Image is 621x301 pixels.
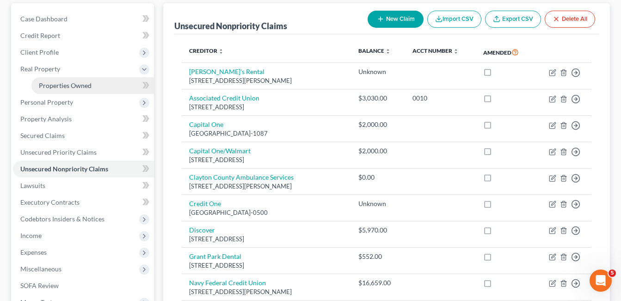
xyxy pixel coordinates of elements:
[20,98,73,106] span: Personal Property
[174,20,287,31] div: Unsecured Nonpriority Claims
[20,215,105,223] span: Codebtors Insiders & Notices
[427,11,481,28] button: Import CSV
[20,282,59,289] span: SOFA Review
[358,199,398,208] div: Unknown
[453,49,459,54] i: unfold_more
[189,208,344,217] div: [GEOGRAPHIC_DATA]-0500
[189,182,344,191] div: [STREET_ADDRESS][PERSON_NAME]
[39,82,92,89] span: Properties Owned
[609,270,616,277] span: 5
[20,165,108,173] span: Unsecured Nonpriority Claims
[20,132,65,139] span: Secured Claims
[412,47,459,54] a: Acct Number unfold_more
[13,277,154,294] a: SOFA Review
[13,111,154,127] a: Property Analysis
[189,226,215,234] a: Discover
[545,11,595,28] button: Delete All
[20,115,72,123] span: Property Analysis
[189,120,223,128] a: Capital One
[189,76,344,85] div: [STREET_ADDRESS][PERSON_NAME]
[189,200,221,207] a: Credit One
[13,194,154,211] a: Executory Contracts
[31,77,154,94] a: Properties Owned
[189,173,294,181] a: Clayton County Ambulance Services
[20,232,42,239] span: Income
[476,42,534,63] th: Amended
[189,129,344,138] div: [GEOGRAPHIC_DATA]-1087
[189,94,259,102] a: Associated Credit Union
[358,278,398,288] div: $16,659.00
[358,47,391,54] a: Balance unfold_more
[20,15,68,23] span: Case Dashboard
[368,11,424,28] button: New Claim
[20,182,45,189] span: Lawsuits
[20,31,60,39] span: Credit Report
[13,127,154,144] a: Secured Claims
[385,49,391,54] i: unfold_more
[189,279,266,287] a: Navy Federal Credit Union
[20,248,47,256] span: Expenses
[358,252,398,261] div: $552.00
[20,48,59,56] span: Client Profile
[590,270,612,292] iframe: Intercom live chat
[20,65,60,73] span: Real Property
[13,11,154,27] a: Case Dashboard
[358,94,398,103] div: $3,030.00
[13,177,154,194] a: Lawsuits
[358,173,398,182] div: $0.00
[412,94,468,103] div: 0010
[189,103,344,112] div: [STREET_ADDRESS]
[358,67,398,76] div: Unknown
[189,235,344,244] div: [STREET_ADDRESS]
[358,226,398,235] div: $5,970.00
[189,47,224,54] a: Creditor unfold_more
[189,156,344,164] div: [STREET_ADDRESS]
[13,27,154,44] a: Credit Report
[485,11,541,28] a: Export CSV
[20,265,61,273] span: Miscellaneous
[218,49,224,54] i: unfold_more
[189,261,344,270] div: [STREET_ADDRESS]
[189,147,251,155] a: Capital One/Walmart
[358,120,398,129] div: $2,000.00
[13,161,154,177] a: Unsecured Nonpriority Claims
[189,252,241,260] a: Grant Park Dental
[358,146,398,156] div: $2,000.00
[13,144,154,161] a: Unsecured Priority Claims
[20,198,80,206] span: Executory Contracts
[20,148,97,156] span: Unsecured Priority Claims
[189,68,264,75] a: [PERSON_NAME]'s Rental
[189,288,344,296] div: [STREET_ADDRESS][PERSON_NAME]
